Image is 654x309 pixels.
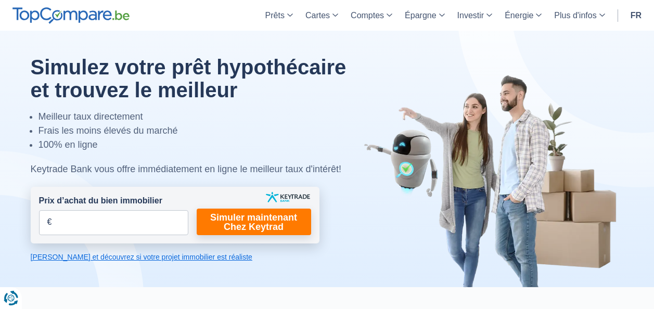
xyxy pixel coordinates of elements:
div: Keytrade Bank vous offre immédiatement en ligne le meilleur taux d'intérêt! [31,162,370,176]
h1: Simulez votre prêt hypothécaire et trouvez le meilleur [31,56,370,101]
span: € [47,216,52,228]
li: Frais les moins élevés du marché [39,124,370,138]
a: [PERSON_NAME] et découvrez si votre projet immobilier est réaliste [31,252,319,262]
label: Prix d’achat du bien immobilier [39,195,162,207]
img: image-hero [364,74,624,287]
li: 100% en ligne [39,138,370,152]
a: Simuler maintenant Chez Keytrad [197,209,311,235]
img: TopCompare [12,7,130,24]
img: keytrade [266,192,310,202]
li: Meilleur taux directement [39,110,370,124]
